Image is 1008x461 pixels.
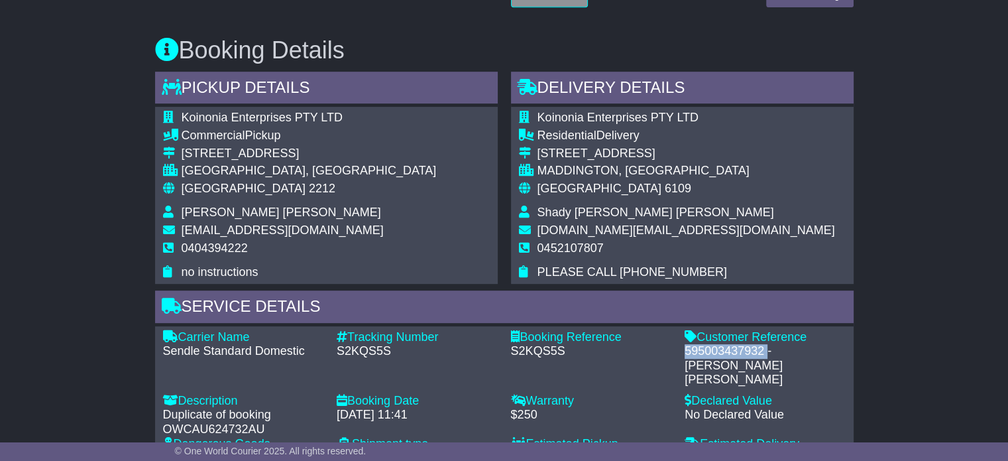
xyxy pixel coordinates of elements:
[537,147,835,161] div: [STREET_ADDRESS]
[685,394,846,409] div: Declared Value
[537,241,604,255] span: 0452107807
[537,224,835,237] span: [DOMAIN_NAME][EMAIL_ADDRESS][DOMAIN_NAME]
[685,437,846,452] div: Estimated Delivery
[337,330,498,345] div: Tracking Number
[337,394,498,409] div: Booking Date
[511,330,672,345] div: Booking Reference
[182,147,437,161] div: [STREET_ADDRESS]
[537,182,661,195] span: [GEOGRAPHIC_DATA]
[182,111,343,124] span: Koinonia Enterprises PTY LTD
[309,182,335,195] span: 2212
[685,330,846,345] div: Customer Reference
[685,344,846,387] div: 595003437932 - [PERSON_NAME] [PERSON_NAME]
[511,72,854,107] div: Delivery Details
[537,265,727,279] span: PLEASE CALL [PHONE_NUMBER]
[182,164,437,178] div: [GEOGRAPHIC_DATA], [GEOGRAPHIC_DATA]
[511,394,672,409] div: Warranty
[537,206,774,219] span: Shady [PERSON_NAME] [PERSON_NAME]
[537,164,835,178] div: MADDINGTON, [GEOGRAPHIC_DATA]
[182,129,437,143] div: Pickup
[537,111,699,124] span: Koinonia Enterprises PTY LTD
[163,330,324,345] div: Carrier Name
[155,72,498,107] div: Pickup Details
[511,344,672,359] div: S2KQS5S
[337,437,498,452] div: Shipment type
[175,446,366,456] span: © One World Courier 2025. All rights reserved.
[182,265,258,279] span: no instructions
[163,394,324,409] div: Description
[163,437,324,452] div: Dangerous Goods
[182,206,381,219] span: [PERSON_NAME] [PERSON_NAME]
[537,129,596,142] span: Residential
[163,408,324,436] div: Duplicate of booking OWCAU624732AU
[537,129,835,143] div: Delivery
[511,408,672,423] div: $250
[337,408,498,423] div: [DATE] 11:41
[665,182,691,195] span: 6109
[337,344,498,359] div: S2KQS5S
[182,241,248,255] span: 0404394222
[155,37,854,64] h3: Booking Details
[685,408,846,423] div: No Declared Value
[182,129,245,142] span: Commercial
[182,224,384,237] span: [EMAIL_ADDRESS][DOMAIN_NAME]
[163,344,324,359] div: Sendle Standard Domestic
[155,291,854,326] div: Service Details
[511,437,672,452] div: Estimated Pickup
[182,182,306,195] span: [GEOGRAPHIC_DATA]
